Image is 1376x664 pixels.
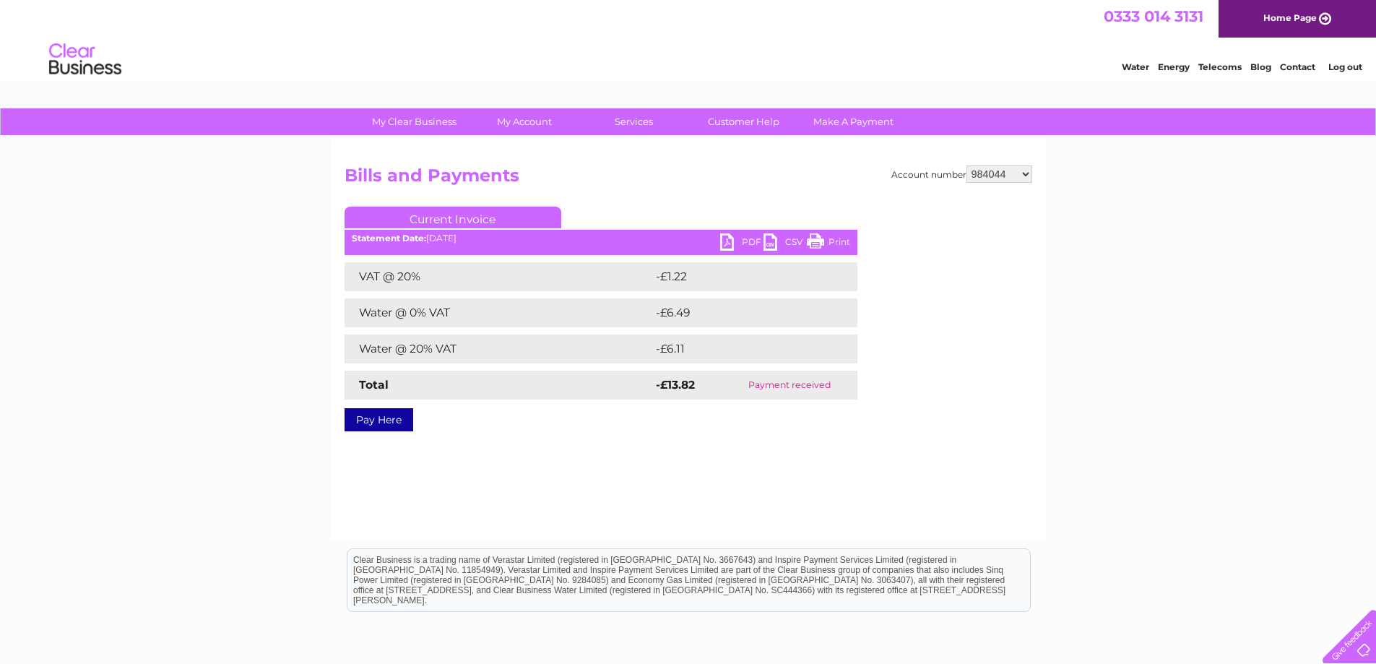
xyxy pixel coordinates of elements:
[794,108,913,135] a: Make A Payment
[722,371,857,400] td: Payment received
[1158,61,1190,72] a: Energy
[807,233,850,254] a: Print
[574,108,693,135] a: Services
[763,233,807,254] a: CSV
[1122,61,1149,72] a: Water
[345,207,561,228] a: Current Invoice
[1250,61,1271,72] a: Blog
[464,108,584,135] a: My Account
[1328,61,1362,72] a: Log out
[720,233,763,254] a: PDF
[345,298,652,327] td: Water @ 0% VAT
[345,335,652,363] td: Water @ 20% VAT
[352,233,426,243] b: Statement Date:
[359,378,389,392] strong: Total
[652,335,823,363] td: -£6.11
[1280,61,1315,72] a: Contact
[652,262,825,291] td: -£1.22
[48,38,122,82] img: logo.png
[345,262,652,291] td: VAT @ 20%
[684,108,803,135] a: Customer Help
[355,108,474,135] a: My Clear Business
[345,233,857,243] div: [DATE]
[1104,7,1203,25] a: 0333 014 3131
[347,8,1030,70] div: Clear Business is a trading name of Verastar Limited (registered in [GEOGRAPHIC_DATA] No. 3667643...
[891,165,1032,183] div: Account number
[656,378,695,392] strong: -£13.82
[652,298,827,327] td: -£6.49
[1198,61,1242,72] a: Telecoms
[345,408,413,431] a: Pay Here
[345,165,1032,193] h2: Bills and Payments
